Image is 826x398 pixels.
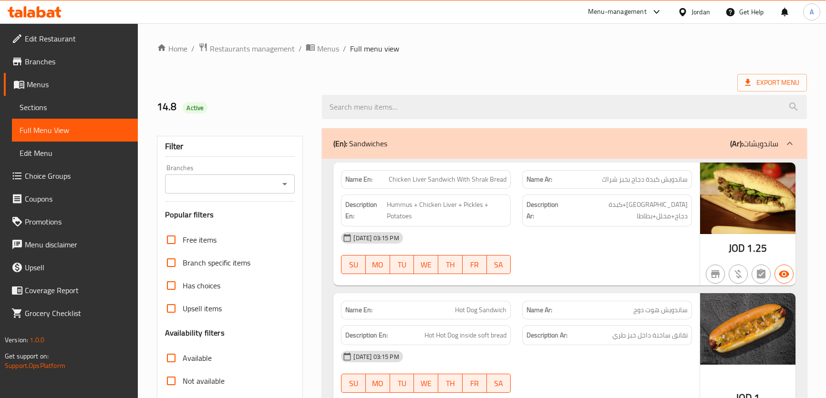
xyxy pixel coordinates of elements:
[157,100,311,114] h2: 14.8
[438,374,463,393] button: TH
[424,329,506,341] span: Hot Hot Dog inside soft bread
[700,163,795,234] img: %D8%B3%D8%A7%D9%86%D8%AF%D9%88%D9%8A%D8%B4_%D9%83%D8%A8%D8%AF%D8%A9_%D8%AF%D8%AC%D8%A7%D8%AC_%D8%...
[25,307,130,319] span: Grocery Checklist
[30,334,44,346] span: 1.0.0
[527,199,564,222] strong: Description Ar:
[729,239,745,257] span: JOD
[12,142,138,164] a: Edit Menu
[4,256,138,279] a: Upsell
[345,377,362,390] span: SU
[394,258,411,272] span: TU
[752,265,771,284] button: Not has choices
[366,374,390,393] button: MO
[390,374,414,393] button: TU
[183,103,207,112] span: Active
[198,42,295,55] a: Restaurants management
[463,374,487,393] button: FR
[25,285,130,296] span: Coverage Report
[350,43,399,54] span: Full menu view
[418,377,434,390] span: WE
[20,102,130,113] span: Sections
[4,233,138,256] a: Menu disclaimer
[5,350,49,362] span: Get support on:
[25,193,130,204] span: Coupons
[5,359,65,372] a: Support.OpsPlatform
[612,329,688,341] span: نقانق ساخنة داخل خبز طري
[491,377,507,390] span: SA
[389,174,506,184] span: Chicken Liver Sandwich With Shrak Bread
[12,96,138,119] a: Sections
[25,262,130,273] span: Upsell
[706,265,725,284] button: Not branch specific item
[333,136,347,151] b: (En):
[183,102,207,113] div: Active
[370,377,386,390] span: MO
[345,199,385,222] strong: Description En:
[700,293,795,365] img: %D8%B3%D8%A7%D9%86%D8%AF%D9%88%D9%8A%D8%B4_%D9%87%D9%88%D8%AA_%D8%AF%D9%88%D8%BA63890795985044729...
[345,305,372,315] strong: Name En:
[165,327,225,338] h3: Availability filters
[370,258,386,272] span: MO
[442,377,459,390] span: TH
[692,7,710,17] div: Jordan
[487,374,511,393] button: SA
[333,138,387,149] p: Sandwiches
[345,258,362,272] span: SU
[4,187,138,210] a: Coupons
[5,334,28,346] span: Version:
[20,124,130,136] span: Full Menu View
[4,27,138,50] a: Edit Restaurant
[345,329,388,341] strong: Description En:
[729,265,748,284] button: Purchased item
[4,73,138,96] a: Menus
[322,95,806,119] input: search
[322,128,806,159] div: (En): Sandwiches(Ar):ساندويشات
[737,74,807,92] span: Export Menu
[341,255,366,274] button: SU
[394,377,411,390] span: TU
[183,234,217,245] span: Free items
[455,305,506,315] span: Hot Dog Sandwich
[4,302,138,325] a: Grocery Checklist
[165,209,295,220] h3: Popular filters
[730,136,743,151] b: (Ar):
[27,79,130,90] span: Menus
[414,255,438,274] button: WE
[25,170,130,182] span: Choice Groups
[487,255,511,274] button: SA
[341,374,366,393] button: SU
[602,174,688,184] span: ساندويش كبدة دجاج بخبز شراك
[4,279,138,302] a: Coverage Report
[730,138,778,149] p: ساندويشات
[527,305,552,315] strong: Name Ar:
[442,258,459,272] span: TH
[183,303,222,314] span: Upsell items
[183,352,212,364] span: Available
[191,43,195,54] li: /
[345,174,372,184] strong: Name En:
[25,56,130,67] span: Branches
[366,255,390,274] button: MO
[466,377,483,390] span: FR
[466,258,483,272] span: FR
[25,216,130,227] span: Promotions
[745,77,799,89] span: Export Menu
[20,147,130,159] span: Edit Menu
[387,199,506,222] span: Hummus + Chicken Liver + Pickles + Potatoes
[183,257,250,268] span: Branch specific items
[183,280,220,291] span: Has choices
[527,174,552,184] strong: Name Ar:
[414,374,438,393] button: WE
[343,43,346,54] li: /
[210,43,295,54] span: Restaurants management
[390,255,414,274] button: TU
[165,136,295,157] div: Filter
[350,352,403,361] span: [DATE] 03:15 PM
[299,43,302,54] li: /
[418,258,434,272] span: WE
[588,6,647,18] div: Menu-management
[438,255,463,274] button: TH
[4,164,138,187] a: Choice Groups
[306,42,339,55] a: Menus
[747,239,767,257] span: 1.25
